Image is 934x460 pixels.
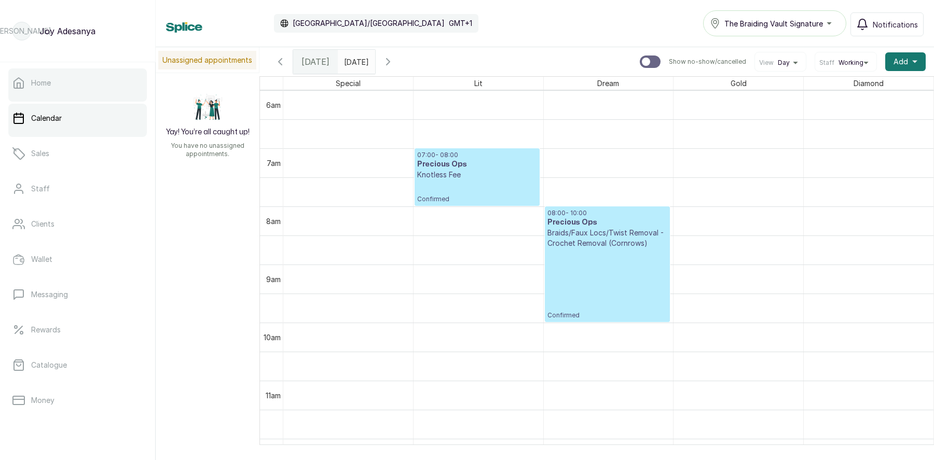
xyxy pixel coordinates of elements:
[547,228,667,248] p: Braids/Faux Locs/Twist Removal - Crochet Removal (Cornrows)
[778,59,790,67] span: Day
[759,59,774,67] span: View
[264,274,283,285] div: 9am
[873,19,918,30] span: Notifications
[8,280,147,309] a: Messaging
[759,59,802,67] button: ViewDay
[158,51,256,69] p: Unassigned appointments
[31,254,52,264] p: Wallet
[334,77,363,90] span: Special
[8,245,147,274] a: Wallet
[547,217,667,228] h3: Precious Ops
[669,58,746,66] p: Show no-show/cancelled
[819,59,872,67] button: StaffWorking
[449,18,472,29] p: GMT+1
[31,113,62,123] p: Calendar
[31,148,49,159] p: Sales
[417,159,537,170] h3: Precious Ops
[819,59,834,67] span: Staff
[31,360,67,370] p: Catalogue
[8,315,147,344] a: Rewards
[8,174,147,203] a: Staff
[8,210,147,239] a: Clients
[31,219,54,229] p: Clients
[8,139,147,168] a: Sales
[472,77,485,90] span: Lit
[724,18,823,29] span: The Braiding Vault Signature
[894,57,908,67] span: Add
[166,127,250,137] h2: Yay! You’re all caught up!
[301,55,329,68] span: [DATE]
[851,77,886,90] span: Diamond
[265,158,283,169] div: 7am
[839,59,863,67] span: Working
[293,18,445,29] p: [GEOGRAPHIC_DATA]/[GEOGRAPHIC_DATA]
[417,170,537,180] p: Knotless Fee
[39,25,95,37] p: Joy Adesanya
[595,77,621,90] span: Dream
[703,10,846,36] button: The Braiding Vault Signature
[31,184,50,194] p: Staff
[885,52,926,71] button: Add
[547,248,667,319] p: Confirmed
[31,78,51,88] p: Home
[31,325,61,335] p: Rewards
[264,100,283,110] div: 6am
[31,289,68,300] p: Messaging
[264,390,283,401] div: 11am
[31,395,54,406] p: Money
[729,77,749,90] span: Gold
[8,104,147,133] a: Calendar
[293,50,338,74] div: [DATE]
[262,332,283,343] div: 10am
[162,142,253,158] p: You have no unassigned appointments.
[547,209,667,217] p: 08:00 - 10:00
[417,180,537,203] p: Confirmed
[8,351,147,380] a: Catalogue
[264,216,283,227] div: 8am
[8,421,147,450] a: Reports
[8,68,147,97] a: Home
[417,151,537,159] p: 07:00 - 08:00
[8,386,147,415] a: Money
[850,12,924,36] button: Notifications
